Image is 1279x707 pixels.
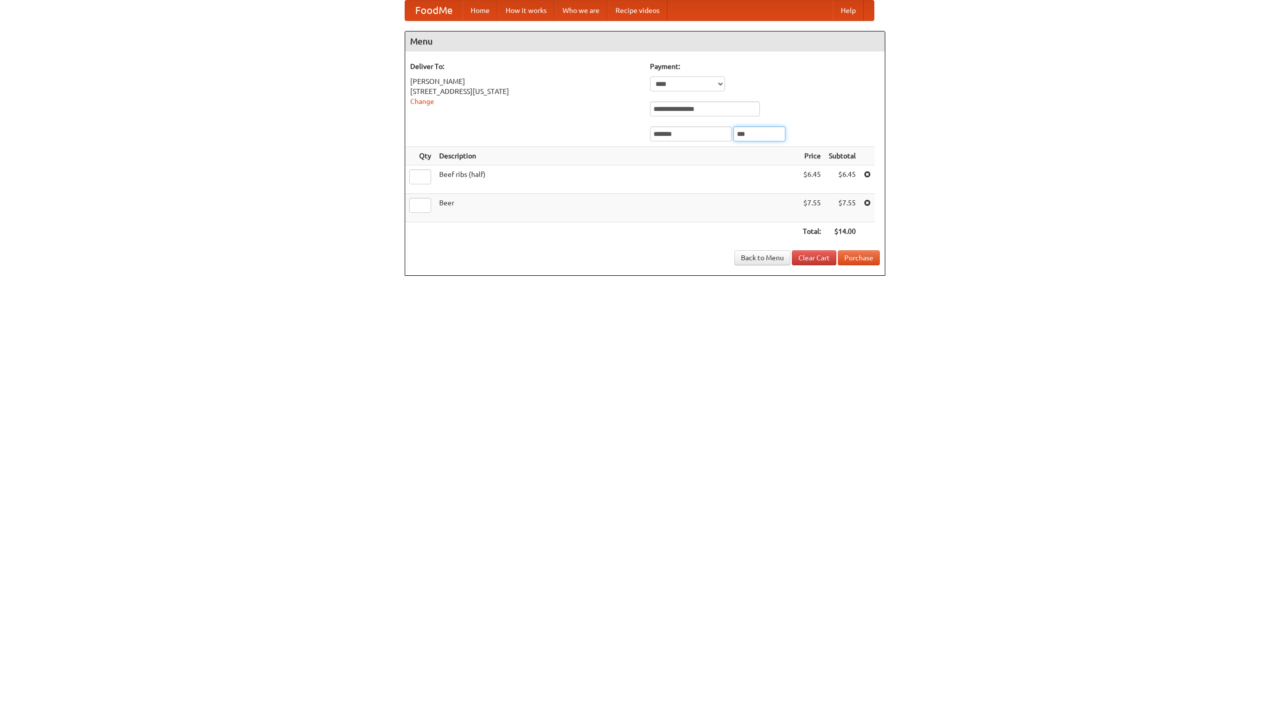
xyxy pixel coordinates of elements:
[555,0,608,20] a: Who we are
[838,250,880,265] button: Purchase
[825,165,860,194] td: $6.45
[833,0,864,20] a: Help
[825,147,860,165] th: Subtotal
[405,31,885,51] h4: Menu
[405,147,435,165] th: Qty
[410,86,640,96] div: [STREET_ADDRESS][US_STATE]
[825,222,860,241] th: $14.00
[498,0,555,20] a: How it works
[435,147,799,165] th: Description
[792,250,836,265] a: Clear Cart
[799,194,825,222] td: $7.55
[608,0,667,20] a: Recipe videos
[410,61,640,71] h5: Deliver To:
[650,61,880,71] h5: Payment:
[734,250,790,265] a: Back to Menu
[799,222,825,241] th: Total:
[825,194,860,222] td: $7.55
[463,0,498,20] a: Home
[799,147,825,165] th: Price
[435,194,799,222] td: Beer
[405,0,463,20] a: FoodMe
[410,97,434,105] a: Change
[799,165,825,194] td: $6.45
[435,165,799,194] td: Beef ribs (half)
[410,76,640,86] div: [PERSON_NAME]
